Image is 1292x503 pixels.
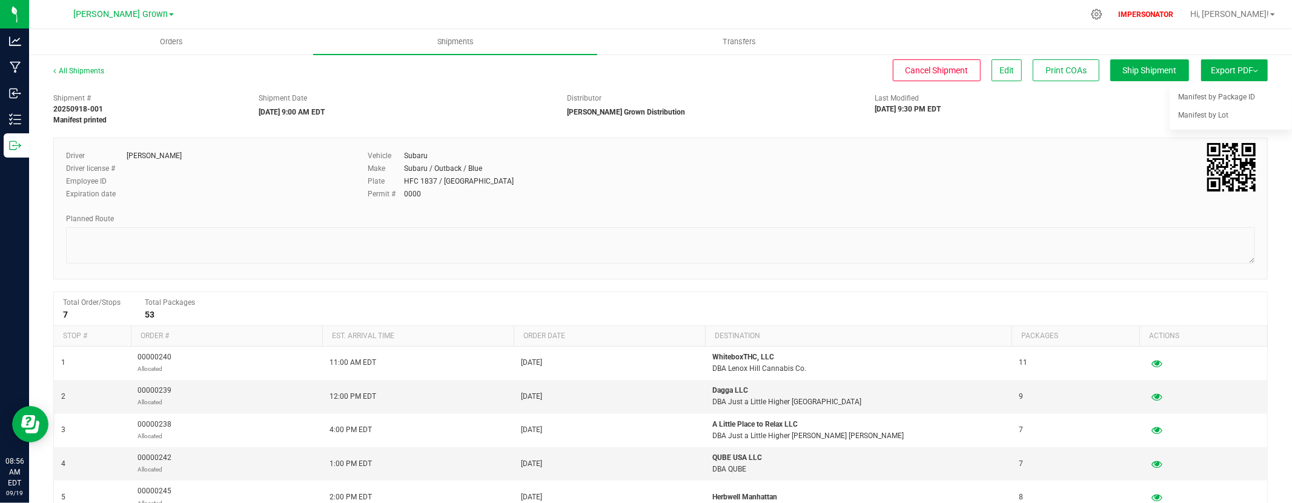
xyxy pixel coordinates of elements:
div: Subaru / Outback / Blue [404,163,482,174]
span: [DATE] [521,357,542,368]
span: 00000242 [138,452,172,475]
button: Export PDF [1201,59,1268,81]
strong: [DATE] 9:00 AM EDT [259,108,325,116]
span: [PERSON_NAME] Grown [73,9,168,19]
div: Subaru [404,150,428,161]
span: 9 [1019,391,1023,402]
span: 11 [1019,357,1027,368]
iframe: Resource center [12,406,48,442]
p: Allocated [138,464,172,475]
label: Expiration date [66,188,127,199]
th: Stop # [54,326,131,347]
span: Print COAs [1045,65,1087,75]
span: Transfers [706,36,772,47]
qrcode: 20250918-001 [1207,143,1256,192]
th: Est. arrival time [322,326,514,347]
span: 2 [61,391,65,402]
strong: [DATE] 9:30 PM EDT [875,105,941,113]
span: Total Order/Stops [63,298,121,307]
span: Manifest by Package ID [1178,93,1255,101]
span: Shipment # [53,93,240,104]
div: HFC 1837 / [GEOGRAPHIC_DATA] [404,176,514,187]
div: Manage settings [1089,8,1104,20]
span: 8 [1019,491,1023,503]
span: 1:00 PM EDT [330,458,372,470]
inline-svg: Analytics [9,35,21,47]
strong: [PERSON_NAME] Grown Distribution [567,108,685,116]
p: 08:56 AM EDT [5,456,24,488]
p: Allocated [138,363,172,375]
inline-svg: Manufacturing [9,61,21,73]
span: 3 [61,424,65,436]
span: Orders [144,36,199,47]
span: [DATE] [521,491,542,503]
div: [PERSON_NAME] [127,150,182,161]
span: [DATE] [521,424,542,436]
p: 09/19 [5,488,24,498]
inline-svg: Inventory [9,113,21,125]
p: DBA Lenox Hill Cannabis Co. [712,363,1004,375]
span: Export PDF [1211,65,1258,75]
a: Orders [29,29,313,55]
span: 00000239 [138,385,172,408]
strong: 7 [63,310,68,319]
label: Driver license # [66,163,127,174]
span: 00000240 [138,351,172,375]
span: Planned Route [66,215,114,223]
span: 00000238 [138,419,172,442]
span: Total Packages [145,298,195,307]
span: 2:00 PM EDT [330,491,372,503]
th: Actions [1139,326,1267,347]
button: Edit [992,59,1022,81]
span: Cancel Shipment [906,65,969,75]
label: Employee ID [66,176,127,187]
label: Plate [368,176,404,187]
p: Allocated [138,430,172,442]
span: Shipments [421,36,490,47]
label: Shipment Date [259,93,307,104]
span: 11:00 AM EDT [330,357,376,368]
button: Ship Shipment [1110,59,1189,81]
button: Cancel Shipment [893,59,981,81]
label: Make [368,163,404,174]
th: Packages [1012,326,1139,347]
p: WhiteboxTHC, LLC [712,351,1004,363]
p: Dagga LLC [712,385,1004,396]
button: Print COAs [1033,59,1099,81]
p: DBA Just a Little Higher [GEOGRAPHIC_DATA] [712,396,1004,408]
inline-svg: Inbound [9,87,21,99]
p: QUBE USA LLC [712,452,1004,464]
span: Hi, [PERSON_NAME]! [1190,9,1269,19]
span: 4 [61,458,65,470]
a: Shipments [313,29,597,55]
img: Scan me! [1207,143,1256,192]
span: 7 [1019,458,1023,470]
th: Order date [514,326,705,347]
p: A Little Place to Relax LLC [712,419,1004,430]
strong: 53 [145,310,154,319]
a: Transfers [597,29,881,55]
div: 0000 [404,188,421,199]
label: Permit # [368,188,404,199]
span: Ship Shipment [1123,65,1177,75]
label: Driver [66,150,127,161]
span: 1 [61,357,65,368]
th: Destination [705,326,1012,347]
a: All Shipments [53,67,104,75]
span: Manifest by Lot [1178,111,1228,119]
p: Herbwell Manhattan [712,491,1004,503]
p: IMPERSONATOR [1113,9,1178,20]
span: [DATE] [521,458,542,470]
span: 4:00 PM EDT [330,424,372,436]
label: Vehicle [368,150,404,161]
span: 7 [1019,424,1023,436]
label: Distributor [567,93,601,104]
inline-svg: Outbound [9,139,21,152]
span: 5 [61,491,65,503]
span: [DATE] [521,391,542,402]
th: Order # [131,326,322,347]
p: DBA QUBE [712,464,1004,475]
p: Allocated [138,396,172,408]
p: DBA Just a Little Higher [PERSON_NAME] [PERSON_NAME] [712,430,1004,442]
strong: Manifest printed [53,116,107,124]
